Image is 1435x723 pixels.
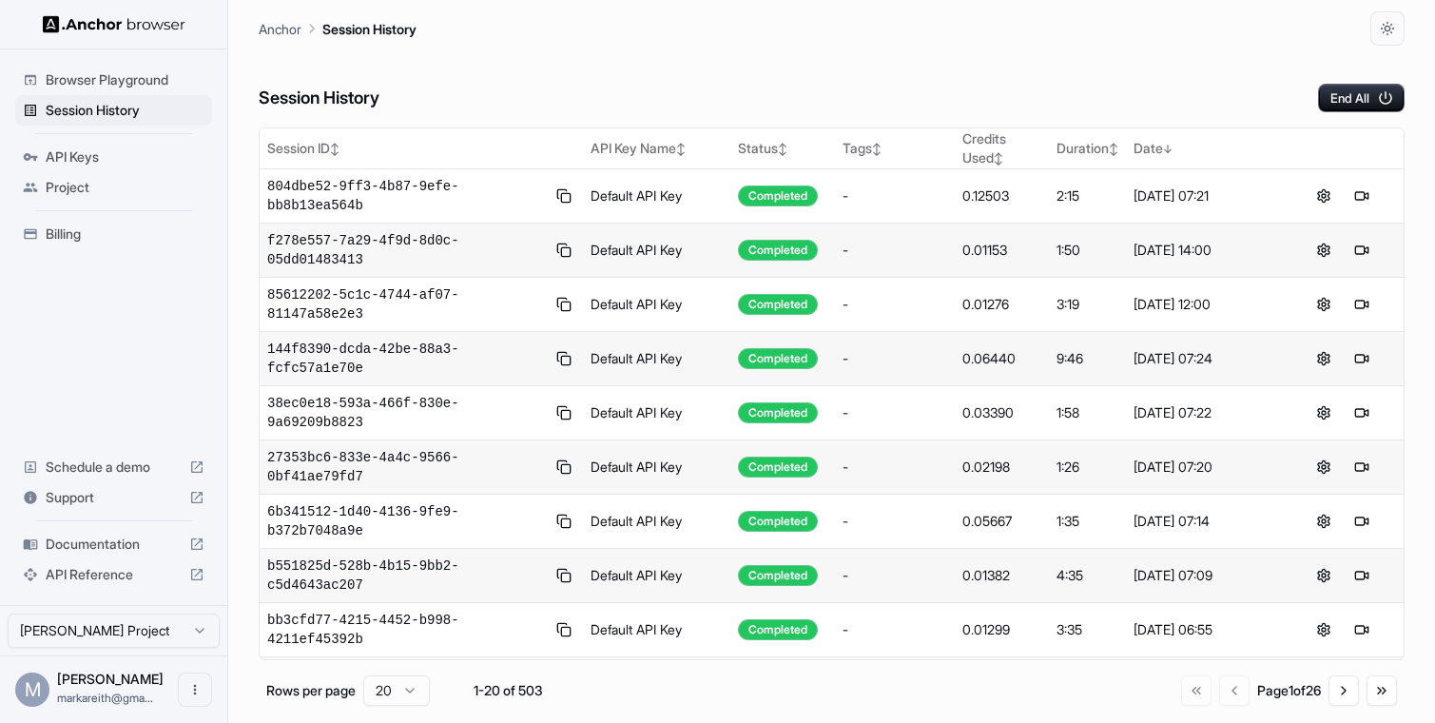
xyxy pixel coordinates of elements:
[15,673,49,707] div: M
[267,502,546,540] span: 6b341512-1d40-4136-9fe9-b372b7048a9e
[46,488,182,507] span: Support
[1134,458,1275,477] div: [DATE] 07:20
[962,620,1041,639] div: 0.01299
[583,386,730,440] td: Default API Key
[15,172,212,203] div: Project
[15,142,212,172] div: API Keys
[843,295,947,314] div: -
[1057,458,1118,477] div: 1:26
[267,611,546,649] span: bb3cfd77-4215-4452-b998-4211ef45392b
[583,603,730,657] td: Default API Key
[583,657,730,712] td: Default API Key
[1057,241,1118,260] div: 1:50
[259,85,379,112] h6: Session History
[843,620,947,639] div: -
[46,565,182,584] span: API Reference
[267,394,546,432] span: 38ec0e18-593a-466f-830e-9a69209b8823
[15,452,212,482] div: Schedule a demo
[46,147,204,166] span: API Keys
[1134,349,1275,368] div: [DATE] 07:24
[962,566,1041,585] div: 0.01382
[1134,139,1275,158] div: Date
[15,482,212,513] div: Support
[1109,142,1118,156] span: ↕
[583,495,730,549] td: Default API Key
[57,671,164,687] span: Mark Reith
[962,349,1041,368] div: 0.06440
[1134,566,1275,585] div: [DATE] 07:09
[46,70,204,89] span: Browser Playground
[1134,295,1275,314] div: [DATE] 12:00
[330,142,339,156] span: ↕
[738,186,818,206] div: Completed
[738,240,818,261] div: Completed
[843,458,947,477] div: -
[15,219,212,249] div: Billing
[583,224,730,278] td: Default API Key
[738,348,818,369] div: Completed
[46,535,182,554] span: Documentation
[738,511,818,532] div: Completed
[1057,139,1118,158] div: Duration
[994,151,1003,166] span: ↕
[1057,620,1118,639] div: 3:35
[843,241,947,260] div: -
[843,349,947,368] div: -
[1257,681,1321,700] div: Page 1 of 26
[15,65,212,95] div: Browser Playground
[738,139,827,158] div: Status
[1134,403,1275,422] div: [DATE] 07:22
[738,619,818,640] div: Completed
[57,691,153,705] span: markareith@gmail.com
[46,458,182,477] span: Schedule a demo
[15,559,212,590] div: API Reference
[583,278,730,332] td: Default API Key
[1163,142,1173,156] span: ↓
[583,332,730,386] td: Default API Key
[46,101,204,120] span: Session History
[1318,84,1405,112] button: End All
[738,402,818,423] div: Completed
[962,129,1041,167] div: Credits Used
[46,178,204,197] span: Project
[266,681,356,700] p: Rows per page
[460,681,555,700] div: 1-20 of 503
[962,458,1041,477] div: 0.02198
[259,19,301,39] p: Anchor
[1134,186,1275,205] div: [DATE] 07:21
[1057,512,1118,531] div: 1:35
[872,142,882,156] span: ↕
[267,285,546,323] span: 85612202-5c1c-4744-af07-81147a58e2e3
[843,512,947,531] div: -
[738,565,818,586] div: Completed
[738,457,818,478] div: Completed
[1057,566,1118,585] div: 4:35
[738,294,818,315] div: Completed
[1134,512,1275,531] div: [DATE] 07:14
[1057,349,1118,368] div: 9:46
[1134,620,1275,639] div: [DATE] 06:55
[46,225,204,244] span: Billing
[267,448,546,486] span: 27353bc6-833e-4a4c-9566-0bf41ae79fd7
[778,142,787,156] span: ↕
[178,673,212,707] button: Open menu
[962,295,1041,314] div: 0.01276
[267,340,546,378] span: 144f8390-dcda-42be-88a3-fcfc57a1e70e
[676,142,686,156] span: ↕
[583,549,730,603] td: Default API Key
[843,186,947,205] div: -
[267,231,546,269] span: f278e557-7a29-4f9d-8d0c-05dd01483413
[15,529,212,559] div: Documentation
[15,95,212,126] div: Session History
[843,403,947,422] div: -
[267,139,575,158] div: Session ID
[962,241,1041,260] div: 0.01153
[962,512,1041,531] div: 0.05667
[843,139,947,158] div: Tags
[843,566,947,585] div: -
[1057,295,1118,314] div: 3:19
[591,139,723,158] div: API Key Name
[259,18,417,39] nav: breadcrumb
[962,186,1041,205] div: 0.12503
[1134,241,1275,260] div: [DATE] 14:00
